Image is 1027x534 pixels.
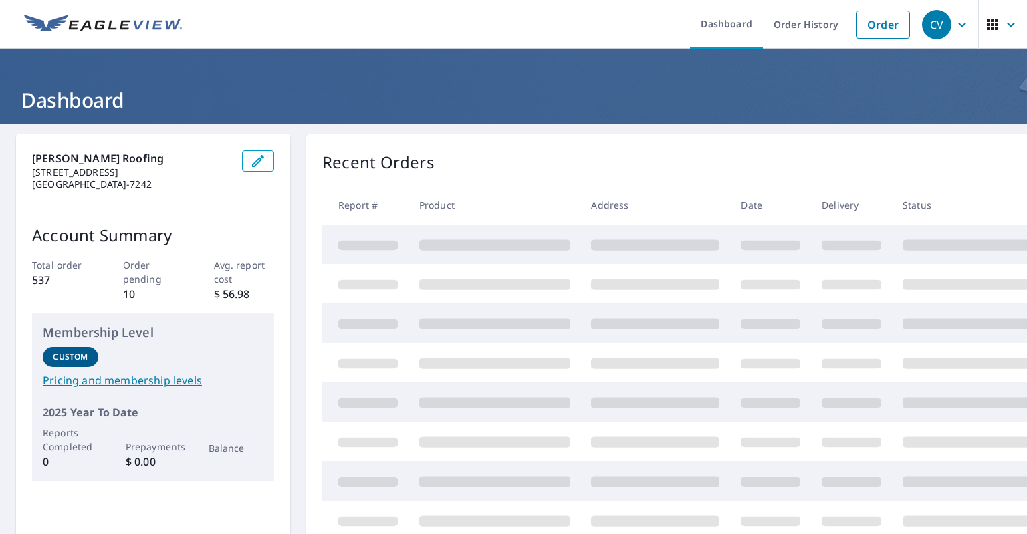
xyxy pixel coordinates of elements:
th: Product [409,185,581,225]
p: 2025 Year To Date [43,404,263,420]
p: [GEOGRAPHIC_DATA]-7242 [32,178,231,190]
p: 537 [32,272,93,288]
a: Pricing and membership levels [43,372,263,388]
p: Avg. report cost [214,258,275,286]
p: 10 [123,286,184,302]
p: [STREET_ADDRESS] [32,166,231,178]
p: Order pending [123,258,184,286]
th: Address [580,185,730,225]
p: Account Summary [32,223,274,247]
div: CV [922,10,951,39]
th: Delivery [811,185,892,225]
p: Recent Orders [322,150,435,174]
a: Order [856,11,910,39]
p: $ 56.98 [214,286,275,302]
p: Balance [209,441,264,455]
th: Date [730,185,811,225]
p: Prepayments [126,440,181,454]
p: $ 0.00 [126,454,181,470]
img: EV Logo [24,15,182,35]
p: Reports Completed [43,426,98,454]
p: [PERSON_NAME] Roofing [32,150,231,166]
p: Total order [32,258,93,272]
p: Membership Level [43,323,263,342]
th: Report # [322,185,409,225]
h1: Dashboard [16,86,1011,114]
p: Custom [53,351,88,363]
p: 0 [43,454,98,470]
